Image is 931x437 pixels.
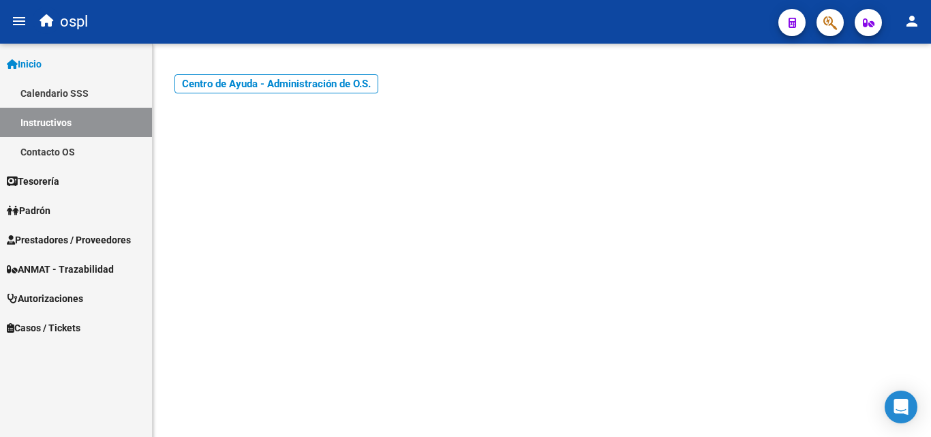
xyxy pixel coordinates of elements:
[60,7,88,37] span: ospl
[7,57,42,72] span: Inicio
[885,391,917,423] div: Open Intercom Messenger
[7,174,59,189] span: Tesorería
[174,74,378,93] a: Centro de Ayuda - Administración de O.S.
[7,232,131,247] span: Prestadores / Proveedores
[7,203,50,218] span: Padrón
[7,291,83,306] span: Autorizaciones
[904,13,920,29] mat-icon: person
[11,13,27,29] mat-icon: menu
[7,262,114,277] span: ANMAT - Trazabilidad
[7,320,80,335] span: Casos / Tickets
